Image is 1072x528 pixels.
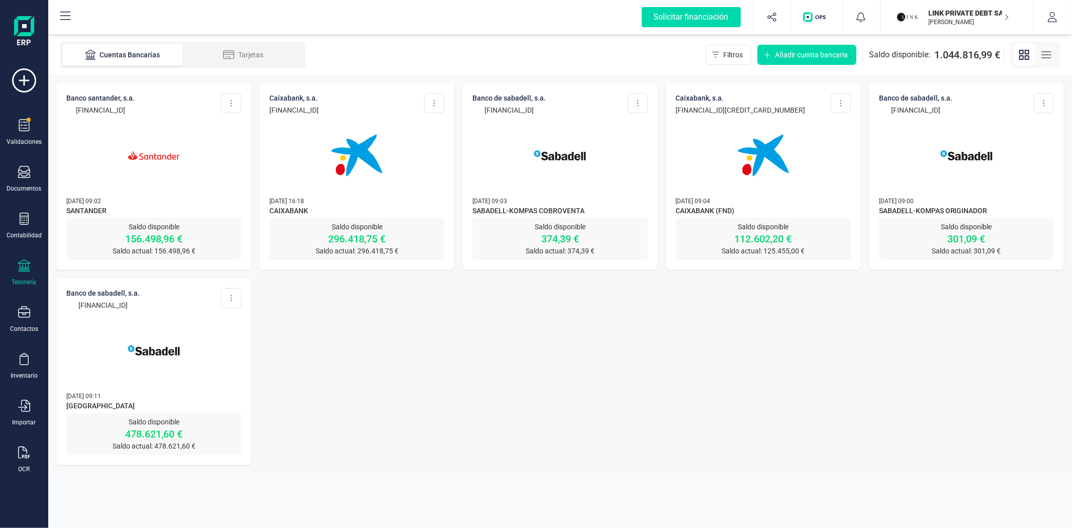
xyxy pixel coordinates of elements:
p: Saldo actual: 301,09 € [879,246,1054,256]
p: Saldo actual: 296.418,75 € [269,246,444,256]
p: CAIXABANK, S.A. [676,93,806,103]
p: Saldo disponible [879,222,1054,232]
span: Filtros [723,50,743,60]
p: Saldo disponible [472,222,647,232]
p: Saldo disponible [676,222,851,232]
span: [DATE] 09:00 [879,198,914,205]
p: BANCO SANTANDER, S.A. [66,93,135,103]
p: Saldo actual: 156.498,96 € [66,246,241,256]
p: 112.602,20 € [676,232,851,246]
p: [FINANCIAL_ID] [66,105,135,115]
div: Documentos [7,185,42,193]
p: Saldo disponible [66,417,241,427]
button: Filtros [706,45,751,65]
img: Logo Finanedi [14,16,34,48]
span: CAIXABANK [269,206,444,218]
p: Saldo disponible [66,222,241,232]
span: SABADELL-KOMPAS COBROVENTA [472,206,647,218]
div: Validaciones [7,138,42,146]
p: BANCO DE SABADELL, S.A. [472,93,546,103]
div: Inventario [11,372,38,380]
p: 156.498,96 € [66,232,241,246]
p: Saldo actual: 125.455,00 € [676,246,851,256]
span: [DATE] 09:04 [676,198,711,205]
span: Añadir cuenta bancaria [775,50,848,60]
span: [DATE] 09:02 [66,198,101,205]
p: [FINANCIAL_ID] [879,105,952,115]
p: [PERSON_NAME] [929,18,1009,26]
p: LINK PRIVATE DEBT SA [929,8,1009,18]
div: Tesorería [12,278,37,286]
p: CAIXABANK, S.A. [269,93,319,103]
span: CAIXABANK (FND) [676,206,851,218]
p: Saldo actual: 478.621,60 € [66,441,241,451]
button: Logo de OPS [797,1,836,33]
div: Cuentas Bancarias [82,50,163,60]
p: [FINANCIAL_ID] [472,105,546,115]
div: Importar [13,418,36,426]
span: [GEOGRAPHIC_DATA] [66,401,241,413]
div: Contabilidad [7,231,42,239]
p: Saldo disponible [269,222,444,232]
button: LILINK PRIVATE DEBT SA[PERSON_NAME] [893,1,1021,33]
img: Logo de OPS [803,12,830,22]
p: 478.621,60 € [66,427,241,441]
p: BANCO DE SABADELL, S.A. [879,93,952,103]
p: 296.418,75 € [269,232,444,246]
p: [FINANCIAL_ID][CREDIT_CARD_NUMBER] [676,105,806,115]
p: Saldo actual: 374,39 € [472,246,647,256]
p: 374,39 € [472,232,647,246]
div: Solicitar financiación [642,7,741,27]
p: BANCO DE SABADELL, S.A. [66,288,140,298]
div: OCR [19,465,30,473]
span: [DATE] 09:03 [472,198,507,205]
p: 301,09 € [879,232,1054,246]
div: Tarjetas [203,50,283,60]
span: SANTANDER [66,206,241,218]
span: [DATE] 09:11 [66,393,101,400]
p: [FINANCIAL_ID] [269,105,319,115]
div: Contactos [10,325,38,333]
button: Añadir cuenta bancaria [757,45,856,65]
span: Saldo disponible: [869,49,930,61]
p: [FINANCIAL_ID] [66,300,140,310]
button: Solicitar financiación [630,1,753,33]
img: LI [897,6,919,28]
span: SABADELL-KOMPAS ORIGINADOR [879,206,1054,218]
span: 1.044.816,99 € [934,48,1000,62]
span: [DATE] 16:18 [269,198,304,205]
